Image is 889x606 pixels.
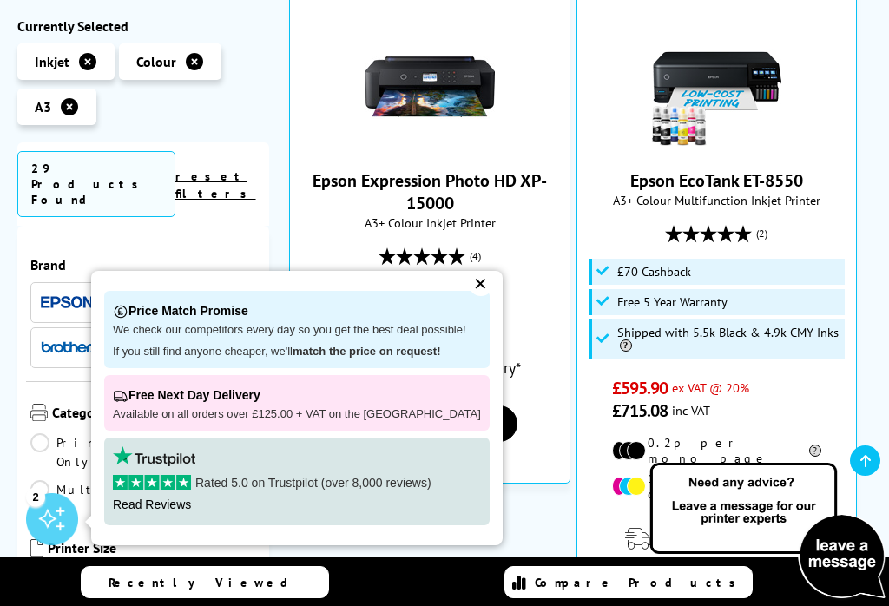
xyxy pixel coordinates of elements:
[81,566,328,598] a: Recently Viewed
[113,407,481,422] p: Available on all orders over £125.00 + VAT on the [GEOGRAPHIC_DATA]
[617,265,691,279] span: £70 Cashback
[113,497,191,511] a: Read Reviews
[113,475,481,491] p: Rated 5.0 on Trustpilot (over 8,000 reviews)
[646,460,889,603] img: Open Live Chat window
[365,22,495,152] img: Epson Expression Photo HD XP-15000
[136,53,176,70] span: Colour
[113,446,195,466] img: trustpilot rating
[535,575,745,590] span: Compare Products
[617,295,728,309] span: Free 5 Year Warranty
[175,168,256,201] a: reset filters
[41,296,93,309] img: Epson
[617,326,840,353] span: Shipped with 5.5k Black & 4.9k CMY Inks
[113,300,481,323] p: Price Match Promise
[30,404,48,421] img: Category
[672,379,749,396] span: ex VAT @ 20%
[41,341,93,353] img: Brother
[109,575,306,590] span: Recently Viewed
[469,272,493,296] div: ✕
[651,22,781,152] img: Epson EcoTank ET-8550
[26,487,45,506] div: 2
[41,337,93,359] a: Brother
[651,138,781,155] a: Epson EcoTank ET-8550
[293,345,440,358] strong: match the price on request!
[612,377,668,399] span: £595.90
[586,192,848,208] span: A3+ Colour Multifunction Inkjet Printer
[113,475,191,490] img: stars-5.svg
[41,292,93,313] a: Epson
[113,323,481,338] p: We check our competitors every day so you get the best deal possible!
[612,435,821,466] li: 0.2p per mono page
[113,345,481,359] p: If you still find anyone cheaper, we'll
[30,256,256,273] span: Brand
[504,566,752,598] a: Compare Products
[586,515,848,563] div: modal_delivery
[313,169,547,214] a: Epson Expression Photo HD XP-15000
[30,480,220,499] a: Multifunction
[612,399,668,422] span: £715.08
[470,240,481,273] span: (4)
[48,539,256,560] span: Printer Size
[35,98,51,115] span: A3
[630,169,803,192] a: Epson EcoTank ET-8550
[17,151,175,217] span: 29 Products Found
[17,17,269,35] div: Currently Selected
[365,138,495,155] a: Epson Expression Photo HD XP-15000
[52,404,256,425] span: Category
[612,471,821,502] li: 1.0p per colour page
[30,539,43,557] img: Printer Size
[756,217,767,250] span: (2)
[113,384,481,407] p: Free Next Day Delivery
[672,402,710,418] span: inc VAT
[299,214,561,231] span: A3+ Colour Inkjet Printer
[30,433,143,471] a: Print Only
[35,53,69,70] span: Inkjet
